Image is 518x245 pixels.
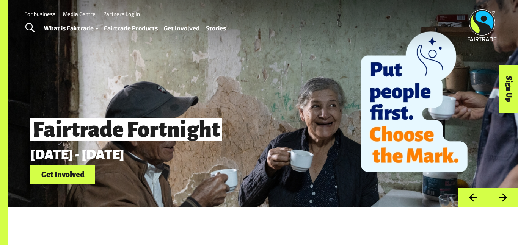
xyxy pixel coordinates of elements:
p: [DATE] - [DATE] [30,147,416,162]
a: For business [24,11,55,17]
button: Next [488,188,518,207]
a: What is Fairtrade [44,23,98,34]
img: Fairtrade Australia New Zealand logo [468,9,497,41]
a: Media Centre [63,11,96,17]
a: Toggle Search [20,19,39,37]
span: Fairtrade Fortnight [30,118,222,141]
a: Get Involved [30,165,95,184]
a: Get Involved [164,23,200,34]
button: Previous [458,188,488,207]
a: Stories [206,23,226,34]
a: Fairtrade Products [104,23,158,34]
a: Partners Log In [103,11,140,17]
